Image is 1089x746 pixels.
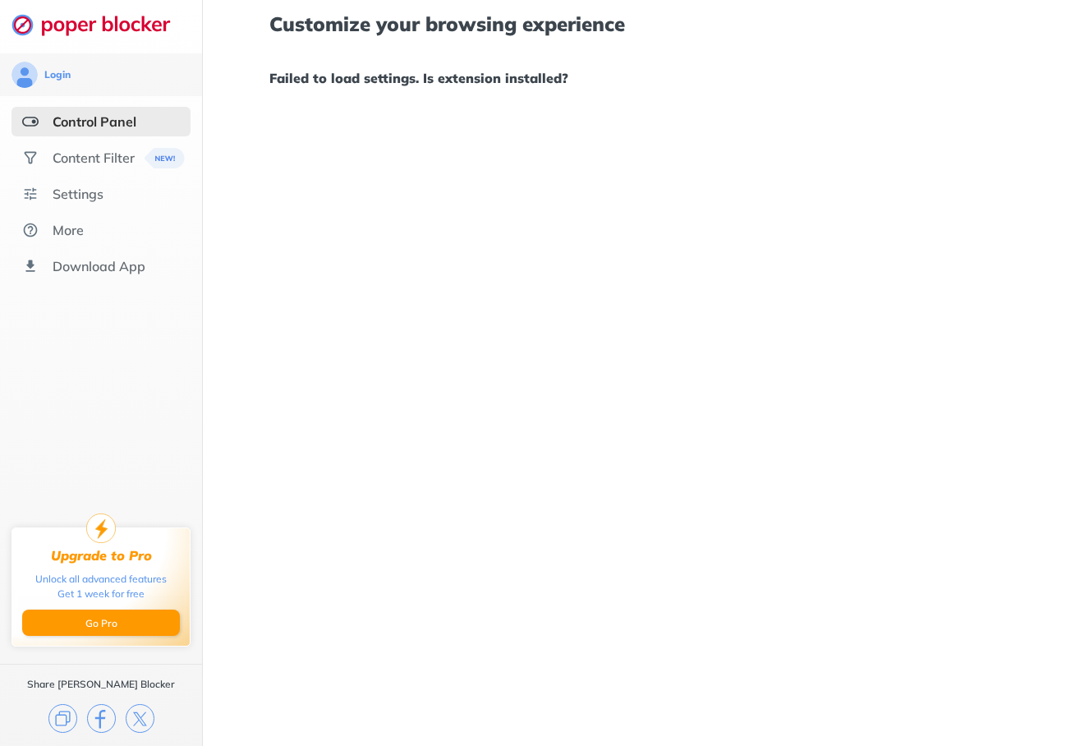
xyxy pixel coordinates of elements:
[57,587,145,601] div: Get 1 week for free
[11,62,38,88] img: avatar.svg
[48,704,77,733] img: copy.svg
[269,13,1022,35] h1: Customize your browsing experience
[35,572,167,587] div: Unlock all advanced features
[22,113,39,130] img: features-selected.svg
[53,258,145,274] div: Download App
[53,113,136,130] div: Control Panel
[22,258,39,274] img: download-app.svg
[22,186,39,202] img: settings.svg
[53,186,103,202] div: Settings
[22,222,39,238] img: about.svg
[53,150,135,166] div: Content Filter
[11,13,188,36] img: logo-webpage.svg
[22,150,39,166] img: social.svg
[86,513,116,543] img: upgrade-to-pro.svg
[27,678,175,691] div: Share [PERSON_NAME] Blocker
[143,148,183,168] img: menuBanner.svg
[87,704,116,733] img: facebook.svg
[269,67,1022,89] h1: Failed to load settings. Is extension installed?
[51,548,152,564] div: Upgrade to Pro
[44,68,71,81] div: Login
[53,222,84,238] div: More
[22,610,180,636] button: Go Pro
[126,704,154,733] img: x.svg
